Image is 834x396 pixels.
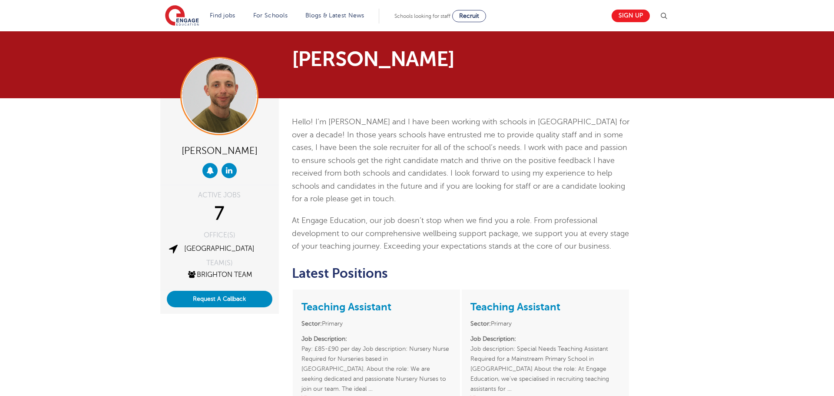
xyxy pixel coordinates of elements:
div: OFFICE(S) [167,232,272,239]
div: [PERSON_NAME] [167,142,272,159]
strong: Job Description: [470,336,516,342]
a: Teaching Assistant [470,301,560,313]
span: Hello! I’m [PERSON_NAME] and I have been working with schools in [GEOGRAPHIC_DATA] for over a dec... [292,117,629,203]
a: Teaching Assistant [301,301,391,313]
li: Primary [301,319,451,329]
span: Recruit [459,13,479,19]
a: For Schools [253,12,288,19]
a: Sign up [612,10,650,22]
strong: Sector: [301,320,322,327]
a: Brighton Team [187,271,252,279]
h2: Latest Positions [292,266,630,281]
a: Recruit [452,10,486,22]
p: Job description: Special Needs Teaching Assistant Required for a Mainstream Primary School in [GE... [470,334,620,384]
strong: Job Description: [301,336,347,342]
p: Pay: £85-£90 per day Job description: Nursery Nurse Required for Nurseries based in [GEOGRAPHIC_D... [301,334,451,384]
div: ACTIVE JOBS [167,192,272,199]
span: At Engage Education, our job doesn’t stop when we find you a role. From professional development ... [292,216,629,250]
li: Primary [470,319,620,329]
strong: Sector: [470,320,491,327]
button: Request A Callback [167,291,272,307]
span: Schools looking for staff [394,13,450,19]
div: TEAM(S) [167,260,272,266]
a: Blogs & Latest News [305,12,364,19]
img: Engage Education [165,5,199,27]
div: 7 [167,203,272,225]
h1: [PERSON_NAME] [292,49,498,70]
a: Find jobs [210,12,235,19]
a: [GEOGRAPHIC_DATA] [184,245,255,253]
